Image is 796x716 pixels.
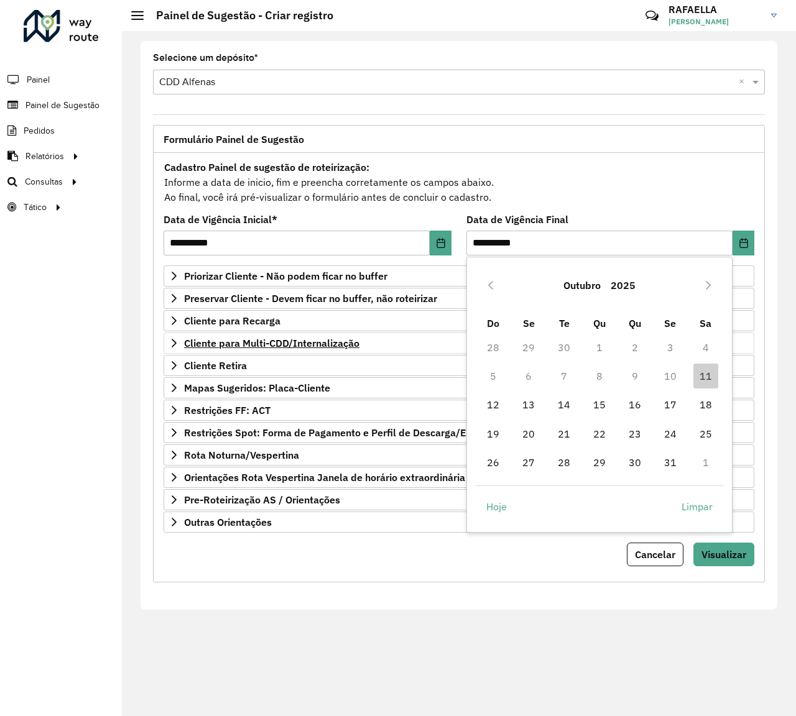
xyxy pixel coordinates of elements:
a: Restrições FF: ACT [164,400,754,421]
span: 13 [516,392,541,417]
span: Clear all [739,75,749,89]
td: 10 [652,362,688,390]
span: 30 [622,450,647,475]
span: 20 [516,421,541,446]
label: Selecione um depósito [153,50,258,65]
td: 24 [652,419,688,447]
td: 29 [582,448,618,477]
span: 11 [693,364,718,388]
span: 15 [587,392,612,417]
span: 19 [481,421,506,446]
a: Outras Orientações [164,512,754,533]
span: Consultas [25,175,63,188]
span: Do [487,317,499,329]
span: 21 [552,421,576,446]
td: 26 [476,448,511,477]
td: 12 [476,390,511,419]
td: 30 [547,333,582,361]
span: 26 [481,450,506,475]
td: 29 [511,333,547,361]
span: Visualizar [701,548,746,561]
button: Choose Date [430,231,451,255]
td: 30 [617,448,652,477]
span: Qu [593,317,606,329]
span: Se [523,317,535,329]
a: Orientações Rota Vespertina Janela de horário extraordinária [164,467,754,488]
a: Pre-Roteirização AS / Orientações [164,489,754,510]
span: 17 [658,392,683,417]
td: 15 [582,390,618,419]
h3: RAFAELLA [669,4,762,16]
span: 16 [622,392,647,417]
span: [PERSON_NAME] [669,16,762,27]
td: 28 [547,448,582,477]
a: Cliente Retira [164,355,754,376]
button: Choose Month [558,270,606,300]
span: Cliente para Recarga [184,316,280,326]
td: 9 [617,362,652,390]
button: Limpar [671,495,723,520]
a: Rota Noturna/Vespertina [164,444,754,466]
span: Relatórios [25,150,64,163]
span: Hoje [486,499,507,514]
span: Cliente Retira [184,360,247,370]
a: Cliente para Multi-CDD/Internalização [164,333,754,354]
span: Painel de Sugestão [25,99,99,112]
td: 13 [511,390,547,419]
span: Restrições Spot: Forma de Pagamento e Perfil de Descarga/Entrega [184,428,496,438]
td: 19 [476,419,511,447]
td: 28 [476,333,511,361]
span: Formulário Painel de Sugestão [164,134,304,144]
td: 20 [511,419,547,447]
span: Sa [700,317,711,329]
h2: Painel de Sugestão - Criar registro [144,9,333,22]
td: 21 [547,419,582,447]
span: Limpar [682,499,713,514]
span: Te [559,317,570,329]
a: Mapas Sugeridos: Placa-Cliente [164,377,754,398]
span: 29 [587,450,612,475]
span: Pre-Roteirização AS / Orientações [184,495,340,505]
a: Preservar Cliente - Devem ficar no buffer, não roteirizar [164,288,754,309]
td: 6 [511,362,547,390]
button: Visualizar [693,543,754,566]
a: Restrições Spot: Forma de Pagamento e Perfil de Descarga/Entrega [164,422,754,443]
button: Choose Year [606,270,641,300]
td: 18 [688,390,723,419]
td: 11 [688,362,723,390]
span: 18 [693,392,718,417]
strong: Cadastro Painel de sugestão de roteirização: [164,161,369,173]
span: Rota Noturna/Vespertina [184,450,299,460]
td: 8 [582,362,618,390]
span: 14 [552,392,576,417]
span: Outras Orientações [184,517,272,527]
label: Data de Vigência Inicial [164,212,277,227]
span: Se [664,317,676,329]
span: Painel [27,73,50,86]
td: 27 [511,448,547,477]
span: 22 [587,421,612,446]
td: 16 [617,390,652,419]
div: Choose Date [466,257,733,533]
td: 4 [688,333,723,361]
td: 31 [652,448,688,477]
td: 25 [688,419,723,447]
span: Mapas Sugeridos: Placa-Cliente [184,383,330,393]
span: Preservar Cliente - Devem ficar no buffer, não roteirizar [184,293,437,303]
a: Cliente para Recarga [164,310,754,331]
button: Cancelar [627,543,683,566]
button: Hoje [476,495,517,520]
label: Data de Vigência Final [466,212,568,227]
button: Choose Date [733,231,754,255]
span: 12 [481,392,506,417]
span: 31 [658,450,683,475]
div: Informe a data de inicio, fim e preencha corretamente os campos abaixo. Ao final, você irá pré-vi... [164,159,754,205]
a: Priorizar Cliente - Não podem ficar no buffer [164,265,754,287]
span: 23 [622,421,647,446]
span: 27 [516,450,541,475]
td: 7 [547,362,582,390]
span: Cliente para Multi-CDD/Internalização [184,338,359,348]
td: 1 [582,333,618,361]
span: 24 [658,421,683,446]
td: 2 [617,333,652,361]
